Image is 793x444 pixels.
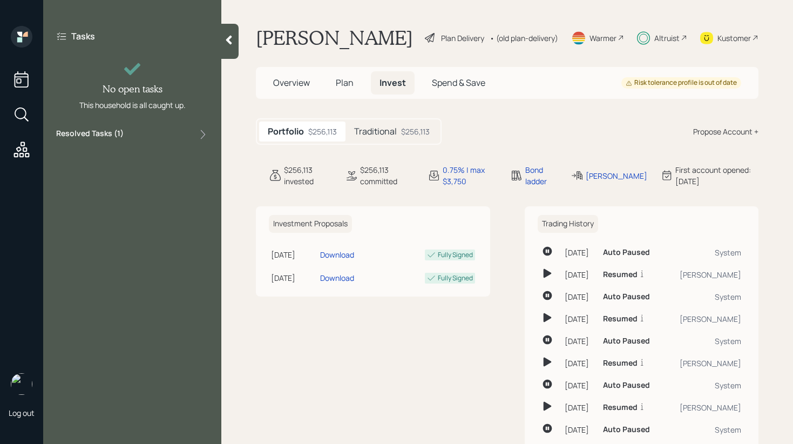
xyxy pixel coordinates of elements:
[79,99,186,111] div: This household is all caught up.
[603,270,638,279] h6: Resumed
[271,249,316,260] div: [DATE]
[256,26,413,50] h1: [PERSON_NAME]
[603,425,650,434] h6: Auto Paused
[320,249,354,260] div: Download
[379,77,406,89] span: Invest
[668,424,741,435] div: System
[565,424,594,435] div: [DATE]
[56,128,124,141] label: Resolved Tasks ( 1 )
[271,272,316,284] div: [DATE]
[11,373,32,395] img: retirable_logo.png
[9,408,35,418] div: Log out
[589,32,616,44] div: Warmer
[432,77,485,89] span: Spend & Save
[586,170,647,181] div: [PERSON_NAME]
[565,402,594,413] div: [DATE]
[401,126,430,137] div: $256,113
[71,30,95,42] label: Tasks
[565,335,594,347] div: [DATE]
[668,358,741,369] div: [PERSON_NAME]
[438,250,473,260] div: Fully Signed
[668,380,741,391] div: System
[603,359,638,368] h6: Resumed
[668,291,741,302] div: System
[490,32,558,44] div: • (old plan-delivery)
[441,32,484,44] div: Plan Delivery
[268,126,304,137] h5: Portfolio
[565,291,594,302] div: [DATE]
[668,313,741,325] div: [PERSON_NAME]
[336,77,354,89] span: Plan
[565,269,594,280] div: [DATE]
[284,164,332,187] div: $256,113 invested
[273,77,310,89] span: Overview
[603,292,650,301] h6: Auto Paused
[668,335,741,347] div: System
[565,380,594,391] div: [DATE]
[360,164,415,187] div: $256,113 committed
[603,314,638,324] h6: Resumed
[565,247,594,258] div: [DATE]
[668,247,741,258] div: System
[308,126,337,137] div: $256,113
[443,164,497,187] div: 0.75% | max $3,750
[525,164,558,187] div: Bond ladder
[565,313,594,325] div: [DATE]
[603,337,650,346] h6: Auto Paused
[320,272,354,284] div: Download
[693,126,758,137] div: Propose Account +
[269,215,352,233] h6: Investment Proposals
[603,403,638,412] h6: Resumed
[668,402,741,413] div: [PERSON_NAME]
[668,269,741,280] div: [PERSON_NAME]
[565,358,594,369] div: [DATE]
[354,126,397,137] h5: Traditional
[654,32,680,44] div: Altruist
[675,164,758,187] div: First account opened: [DATE]
[603,248,650,257] h6: Auto Paused
[717,32,751,44] div: Kustomer
[626,78,737,88] div: Risk tolerance profile is out of date
[438,273,473,283] div: Fully Signed
[538,215,598,233] h6: Trading History
[603,381,650,390] h6: Auto Paused
[103,83,162,95] h4: No open tasks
